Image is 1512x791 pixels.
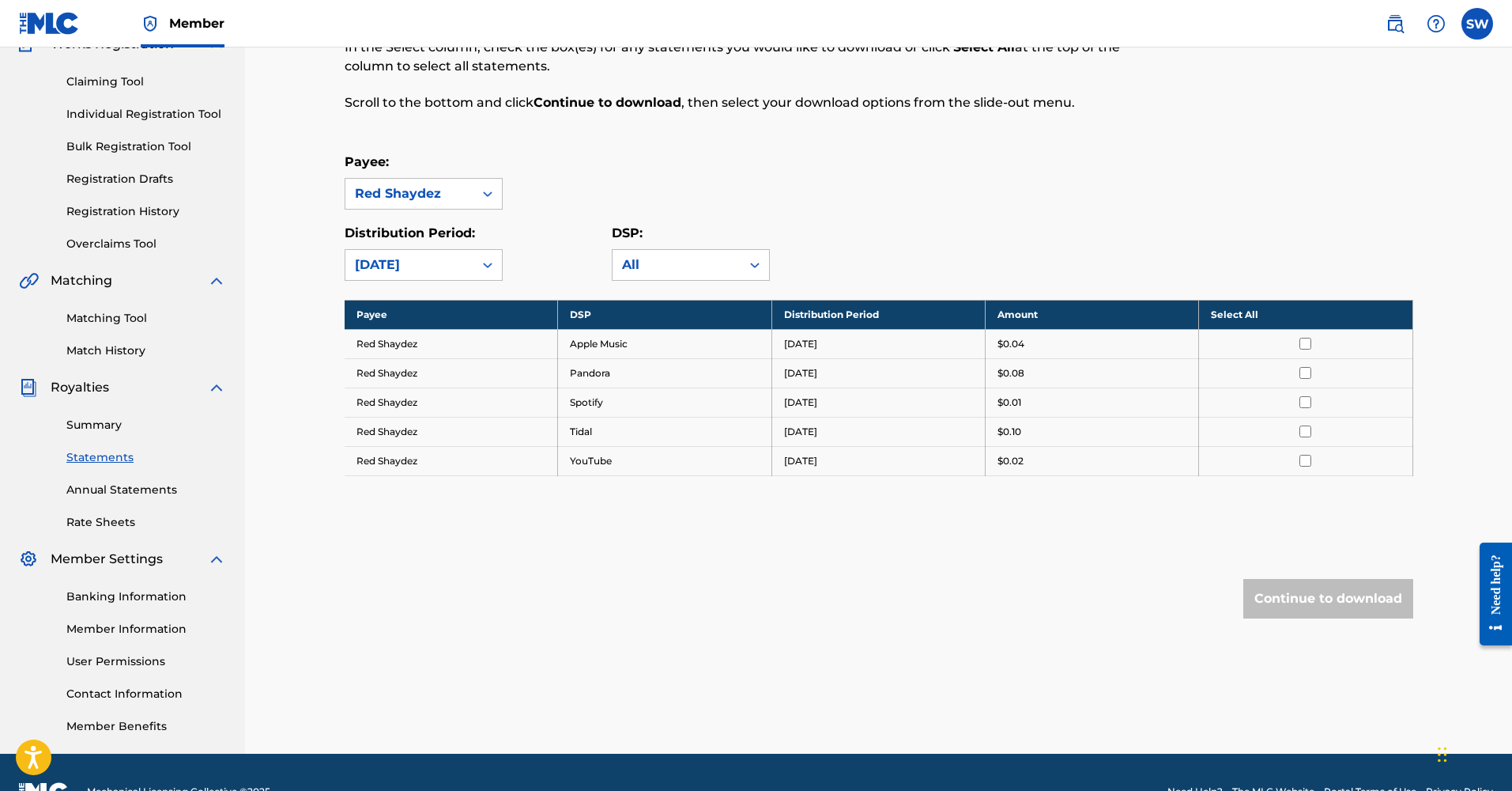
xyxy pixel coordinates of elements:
[997,425,1021,439] p: $0.10
[66,449,226,466] a: Statements
[66,74,226,90] a: Claiming Tool
[997,395,1021,410] p: $0.01
[558,329,771,358] td: Apple Music
[345,417,558,446] td: Red Shaydez
[66,343,226,359] a: Match History
[66,589,226,605] a: Banking Information
[345,329,558,358] td: Red Shaydez
[997,337,1024,351] p: $0.04
[66,482,226,498] a: Annual Statements
[558,446,771,475] td: YouTube
[1199,300,1412,329] th: Select All
[771,300,985,329] th: Distribution Period
[207,550,226,569] img: expand
[771,388,985,417] td: [DATE]
[345,358,558,388] td: Red Shaydez
[141,14,160,33] img: Top Rightsholder
[66,203,226,220] a: Registration History
[66,138,226,155] a: Bulk Registration Tool
[771,329,985,358] td: [DATE]
[1468,531,1512,658] iframe: Resource Center
[622,255,731,274] div: All
[345,225,475,240] label: Distribution Period:
[1379,8,1411,40] a: Public Search
[19,378,38,397] img: Royalties
[19,550,38,569] img: Member Settings
[345,446,558,475] td: Red Shaydez
[771,417,985,446] td: [DATE]
[771,446,985,475] td: [DATE]
[51,550,163,569] span: Member Settings
[345,300,558,329] th: Payee
[1438,731,1447,778] div: Drag
[66,653,226,670] a: User Permissions
[1433,715,1512,791] iframe: Chat Widget
[345,154,389,169] label: Payee:
[558,358,771,388] td: Pandora
[66,310,226,327] a: Matching Tool
[355,255,464,274] div: [DATE]
[985,300,1198,329] th: Amount
[345,38,1167,76] p: In the Select column, check the box(es) for any statements you would like to download or click at...
[1461,8,1493,40] div: User Menu
[19,271,39,290] img: Matching
[1427,14,1446,33] img: help
[66,417,226,433] a: Summary
[66,686,226,702] a: Contact Information
[169,14,224,32] span: Member
[558,388,771,417] td: Spotify
[51,378,109,397] span: Royalties
[207,271,226,290] img: expand
[207,378,226,397] img: expand
[534,95,681,110] strong: Continue to download
[1386,14,1405,33] img: search
[997,366,1024,380] p: $0.08
[51,271,112,290] span: Matching
[66,718,226,735] a: Member Benefits
[66,621,226,638] a: Member Information
[771,358,985,388] td: [DATE]
[612,225,643,240] label: DSP:
[66,171,226,187] a: Registration Drafts
[66,106,226,123] a: Individual Registration Tool
[558,300,771,329] th: DSP
[345,93,1167,112] p: Scroll to the bottom and click , then select your download options from the slide-out menu.
[355,184,464,203] div: Red Shaydez
[19,12,80,35] img: MLC Logo
[66,236,226,252] a: Overclaims Tool
[345,388,558,417] td: Red Shaydez
[558,417,771,446] td: Tidal
[1420,8,1452,40] div: Help
[66,514,226,531] a: Rate Sheets
[997,454,1024,468] p: $0.02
